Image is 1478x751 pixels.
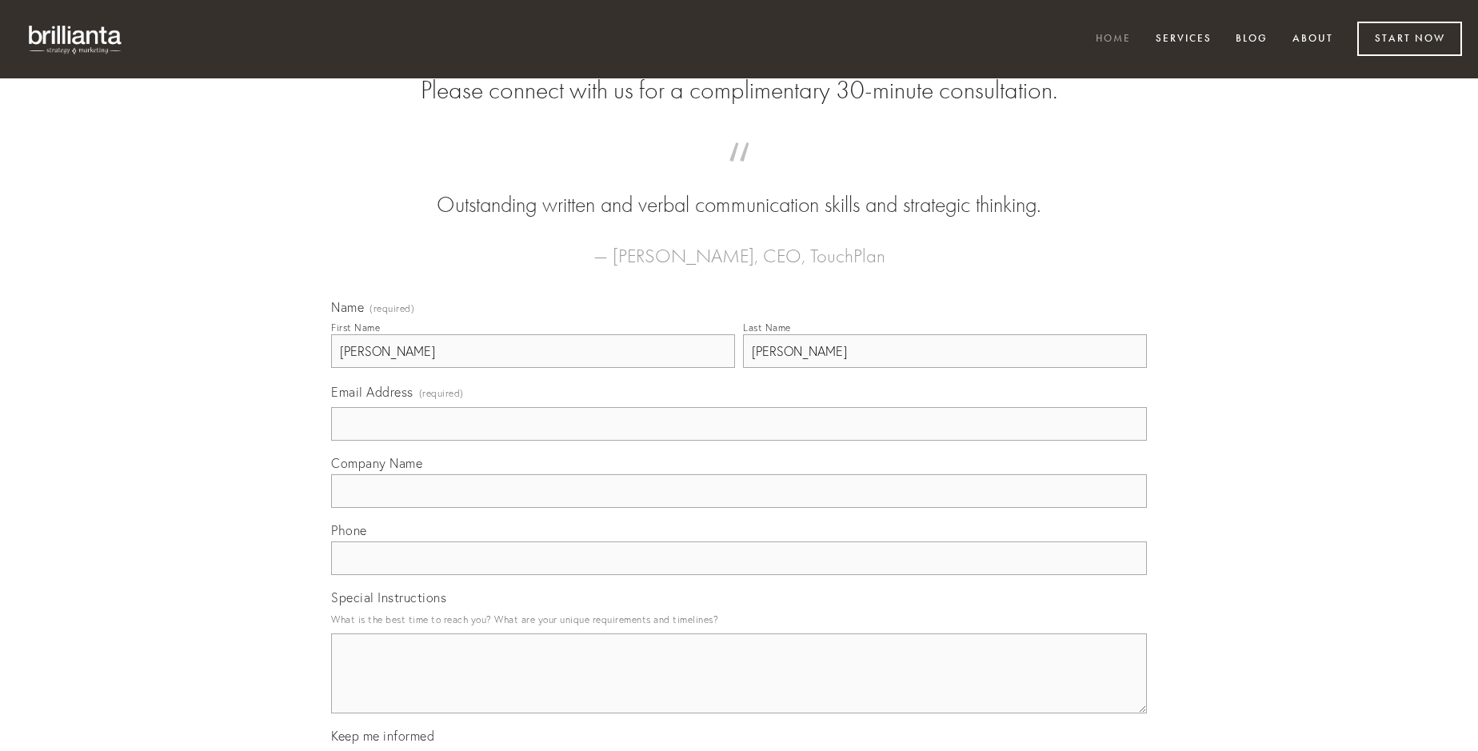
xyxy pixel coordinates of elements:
[331,384,413,400] span: Email Address
[331,75,1147,106] h2: Please connect with us for a complimentary 30-minute consultation.
[331,728,434,744] span: Keep me informed
[419,382,464,404] span: (required)
[331,609,1147,630] p: What is the best time to reach you? What are your unique requirements and timelines?
[1282,26,1344,53] a: About
[743,322,791,334] div: Last Name
[331,589,446,605] span: Special Instructions
[331,455,422,471] span: Company Name
[369,304,414,314] span: (required)
[331,522,367,538] span: Phone
[357,221,1121,272] figcaption: — [PERSON_NAME], CEO, TouchPlan
[357,158,1121,221] blockquote: Outstanding written and verbal communication skills and strategic thinking.
[331,322,380,334] div: First Name
[16,16,136,62] img: brillianta - research, strategy, marketing
[1357,22,1462,56] a: Start Now
[1145,26,1222,53] a: Services
[1225,26,1278,53] a: Blog
[331,299,364,315] span: Name
[1085,26,1141,53] a: Home
[357,158,1121,190] span: “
